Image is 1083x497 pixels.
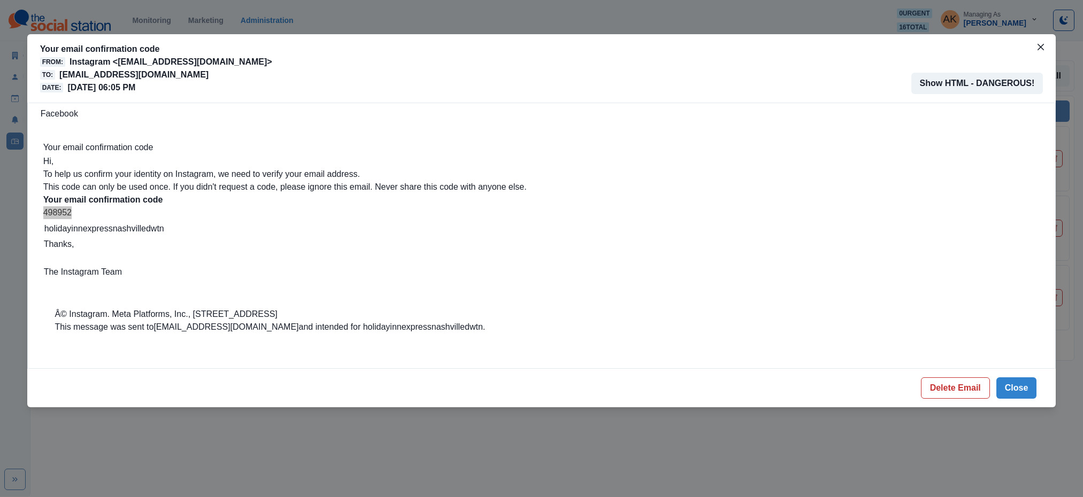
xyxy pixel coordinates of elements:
[59,68,209,81] p: [EMAIL_ADDRESS][DOMAIN_NAME]
[55,308,485,321] div: Â© Instagram. Meta Platforms, Inc., [STREET_ADDRESS]
[55,321,485,333] div: This message was sent to and intended for holidayinnexpressnashvilledwtn.
[43,237,122,251] td: Thanks,
[43,157,527,219] span: Hi,
[40,70,55,80] span: To:
[67,81,135,94] p: [DATE] 06:05 PM
[70,56,272,68] p: Instagram <[EMAIL_ADDRESS][DOMAIN_NAME]>
[41,107,1043,364] div: Facebook
[1032,38,1049,56] button: Close
[153,322,298,331] a: [EMAIL_ADDRESS][DOMAIN_NAME]
[43,208,72,217] span: 498952
[996,377,1037,399] button: Close
[43,141,527,154] p: Your email confirmation code
[43,265,122,279] td: The Instagram Team
[911,73,1043,94] button: Show HTML - DANGEROUS!
[44,224,164,233] a: holidayinnexpressnashvilledwtn
[43,168,527,181] p: To help us confirm your identity on Instagram, we need to verify your email address.
[43,195,163,204] b: Your email confirmation code
[40,57,65,67] span: From:
[40,43,272,56] p: Your email confirmation code
[40,83,64,92] span: Date:
[921,377,990,399] button: Delete Email
[43,181,527,193] p: This code can only be used once. If you didn't request a code, please ignore this email. Never sh...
